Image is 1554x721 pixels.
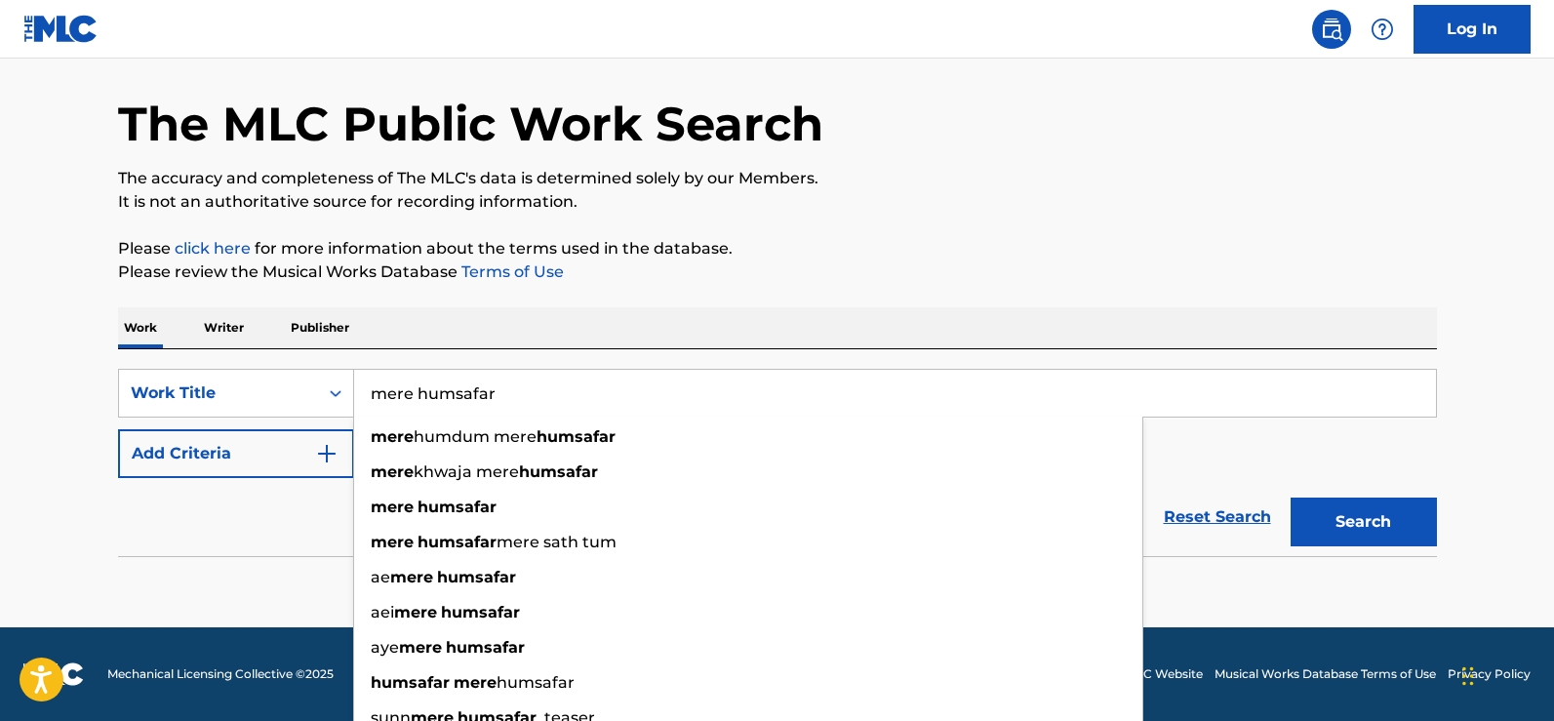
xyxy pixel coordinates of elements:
iframe: Chat Widget [1456,627,1554,721]
span: mere sath tum [497,533,617,551]
img: help [1371,18,1394,41]
a: Privacy Policy [1448,665,1531,683]
img: MLC Logo [23,15,99,43]
p: Work [118,307,163,348]
p: The accuracy and completeness of The MLC's data is determined solely by our Members. [118,167,1437,190]
a: Terms of Use [458,262,564,281]
a: Log In [1414,5,1531,54]
strong: mere [454,673,497,692]
p: Please for more information about the terms used in the database. [118,237,1437,260]
strong: mere [394,603,437,621]
a: Reset Search [1154,496,1281,539]
span: ae [371,568,390,586]
a: click here [175,239,251,258]
span: aei [371,603,394,621]
strong: humsafar [437,568,516,586]
button: Add Criteria [118,429,354,478]
h1: The MLC Public Work Search [118,95,823,153]
strong: humsafar [418,498,497,516]
p: Writer [198,307,250,348]
strong: humsafar [441,603,520,621]
span: humdum mere [414,427,537,446]
a: Musical Works Database Terms of Use [1215,665,1436,683]
span: Mechanical Licensing Collective © 2025 [107,665,334,683]
strong: mere [371,533,414,551]
strong: mere [371,427,414,446]
strong: mere [390,568,433,586]
form: Search Form [118,369,1437,556]
strong: humsafar [519,462,598,481]
a: The MLC Website [1101,665,1203,683]
p: Please review the Musical Works Database [118,260,1437,284]
span: humsafar [497,673,575,692]
img: search [1320,18,1343,41]
strong: mere [371,462,414,481]
strong: humsafar [371,673,450,692]
img: logo [23,662,84,686]
div: Drag [1462,647,1474,705]
div: Help [1363,10,1402,49]
strong: humsafar [537,427,616,446]
span: aye [371,638,399,657]
span: khwaja mere [414,462,519,481]
strong: humsafar [418,533,497,551]
a: Public Search [1312,10,1351,49]
p: It is not an authoritative source for recording information. [118,190,1437,214]
strong: humsafar [446,638,525,657]
img: 9d2ae6d4665cec9f34b9.svg [315,442,339,465]
strong: mere [399,638,442,657]
div: Work Title [131,381,306,405]
button: Search [1291,498,1437,546]
strong: mere [371,498,414,516]
p: Publisher [285,307,355,348]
